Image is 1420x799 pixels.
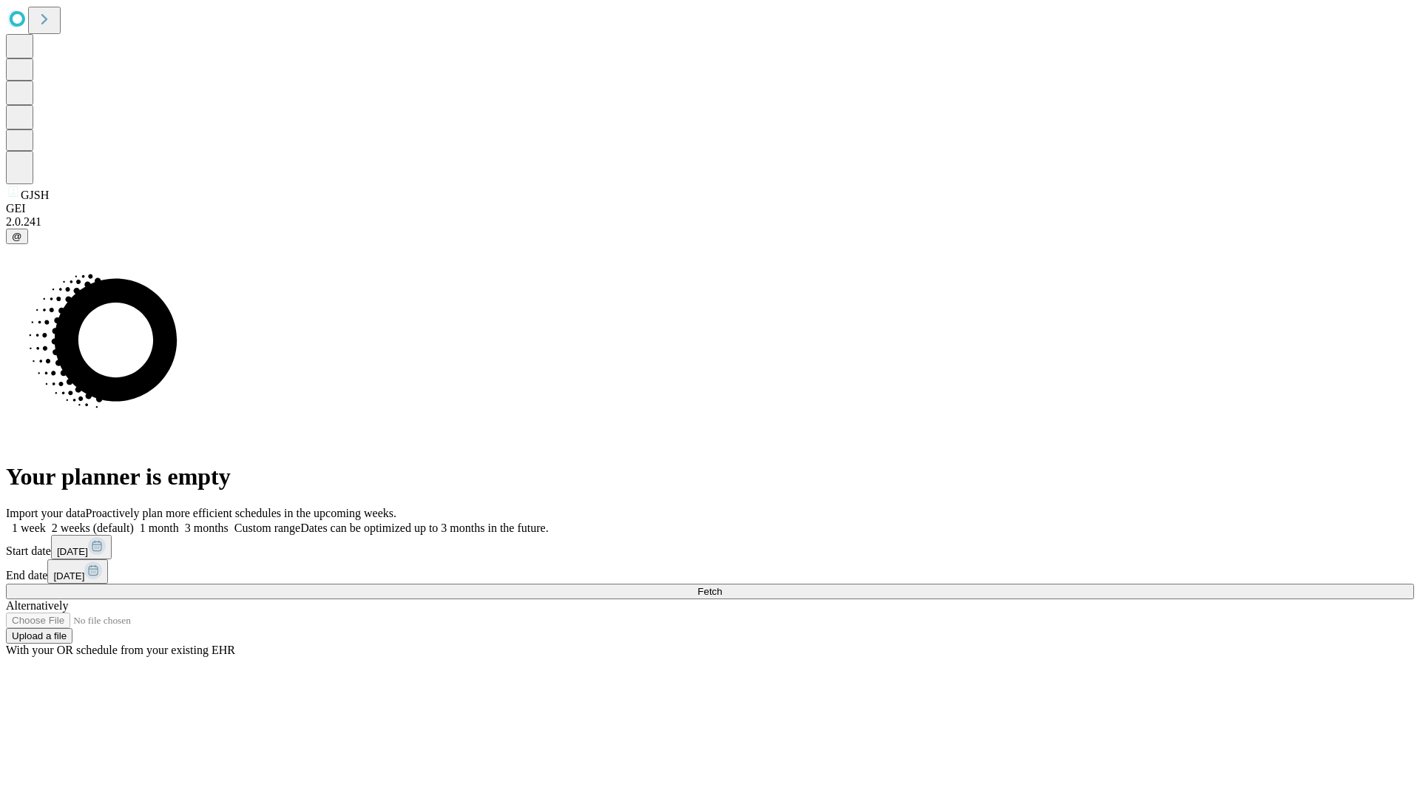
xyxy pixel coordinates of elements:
span: 1 week [12,522,46,534]
div: Start date [6,535,1414,559]
span: Alternatively [6,599,68,612]
span: [DATE] [57,546,88,557]
span: Import your data [6,507,86,519]
button: @ [6,229,28,244]
span: With your OR schedule from your existing EHR [6,644,235,656]
button: [DATE] [47,559,108,584]
div: End date [6,559,1414,584]
button: Upload a file [6,628,72,644]
span: Proactively plan more efficient schedules in the upcoming weeks. [86,507,396,519]
div: GEI [6,202,1414,215]
span: 3 months [185,522,229,534]
div: 2.0.241 [6,215,1414,229]
span: GJSH [21,189,49,201]
span: Dates can be optimized up to 3 months in the future. [300,522,548,534]
span: [DATE] [53,570,84,581]
span: Custom range [234,522,300,534]
span: 1 month [140,522,179,534]
span: Fetch [697,586,722,597]
h1: Your planner is empty [6,463,1414,490]
span: 2 weeks (default) [52,522,134,534]
span: @ [12,231,22,242]
button: [DATE] [51,535,112,559]
button: Fetch [6,584,1414,599]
